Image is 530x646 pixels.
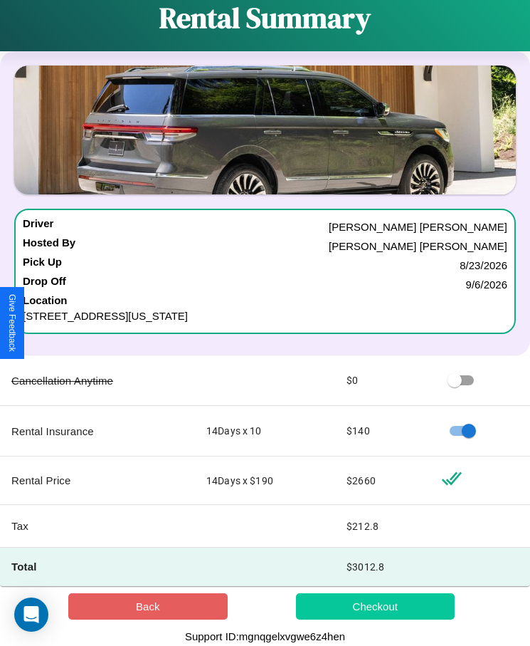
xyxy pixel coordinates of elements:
[23,294,507,306] h4: Location
[185,627,345,646] p: Support ID: mgnqgelxvgwe6z4hen
[23,217,53,236] h4: Driver
[23,256,62,275] h4: Pick Up
[466,275,507,294] p: 9 / 6 / 2026
[23,275,66,294] h4: Drop Off
[23,236,75,256] h4: Hosted By
[335,548,430,586] td: $ 3012.8
[329,217,507,236] p: [PERSON_NAME] [PERSON_NAME]
[195,457,335,505] td: 14 Days x $ 190
[68,593,228,620] button: Back
[7,294,17,352] div: Give Feedback
[11,516,184,536] p: Tax
[329,236,507,256] p: [PERSON_NAME] [PERSON_NAME]
[335,505,430,548] td: $ 212.8
[23,306,507,325] p: [STREET_ADDRESS][US_STATE]
[460,256,507,275] p: 8 / 23 / 2026
[11,559,184,574] h4: Total
[14,598,48,632] div: Open Intercom Messenger
[11,371,184,390] p: Cancellation Anytime
[296,593,455,620] button: Checkout
[195,406,335,457] td: 14 Days x 10
[11,471,184,490] p: Rental Price
[335,355,430,406] td: $ 0
[11,422,184,441] p: Rental Insurance
[335,406,430,457] td: $ 140
[335,457,430,505] td: $ 2660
